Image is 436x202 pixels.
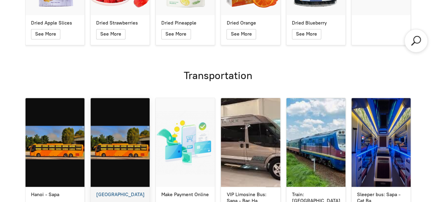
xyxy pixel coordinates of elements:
span: See More [165,31,186,37]
button: See More [31,29,60,39]
a: Dried Orange [221,20,280,26]
span: See More [35,31,56,37]
a: Hanoi - Sapa [26,192,84,198]
button: See More [292,29,321,39]
a: VIP Limosine Bus: Sapa - Bac Ha [221,98,280,187]
div: Make Payment Online [161,192,209,198]
a: [GEOGRAPHIC_DATA] [91,192,150,198]
a: Sleeper bus: Sapa - Cat Ba [352,98,410,187]
div: Dried Apple Slices [31,20,79,26]
span: See More [100,31,121,37]
div: Hanoi - Sapa [31,192,79,198]
a: Make Payment Online [156,98,215,187]
button: See More [226,29,256,39]
a: Train: Hanoi - Lao Cai [286,98,345,187]
h1: Transportation [25,69,411,82]
button: See More [161,29,191,39]
button: See More [96,29,125,39]
div: Dried Orange [226,20,274,26]
a: Sapa - Noi Bai airport [91,98,150,187]
a: Make Payment Online [156,192,215,198]
a: Dried Pineapple [156,20,215,26]
div: Dried Strawberries [96,20,144,26]
span: See More [231,31,252,37]
div: Dried Pineapple [161,20,209,26]
span: See More [296,31,317,37]
div: Dried Blueberry [292,20,340,26]
a: Search products [410,35,422,47]
a: Dried Strawberries [91,20,150,26]
a: Dried Blueberry [286,20,345,26]
a: Dried Apple Slices [26,20,84,26]
a: Hanoi - Sapa [26,98,84,187]
div: [GEOGRAPHIC_DATA] [96,192,144,198]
